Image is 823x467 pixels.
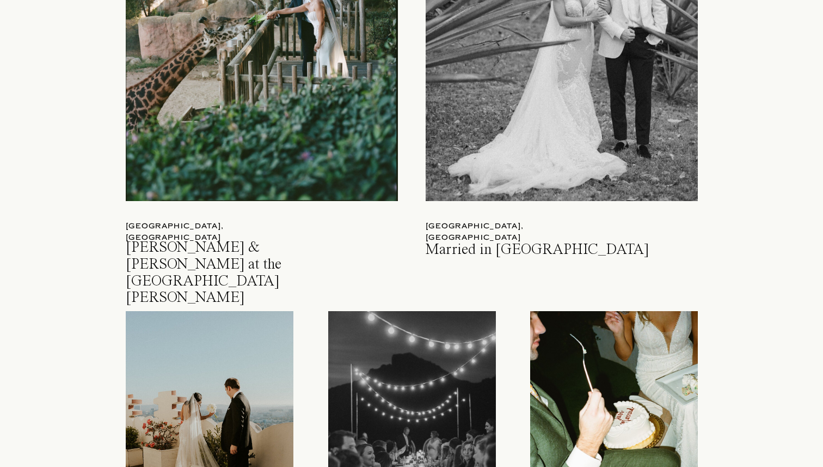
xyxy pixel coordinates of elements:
a: Married in [GEOGRAPHIC_DATA] [426,242,685,270]
a: [PERSON_NAME] & [PERSON_NAME] at the [GEOGRAPHIC_DATA][PERSON_NAME] [126,240,344,268]
a: [GEOGRAPHIC_DATA], [GEOGRAPHIC_DATA] [126,221,300,232]
a: [GEOGRAPHIC_DATA], [GEOGRAPHIC_DATA] [426,221,600,232]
